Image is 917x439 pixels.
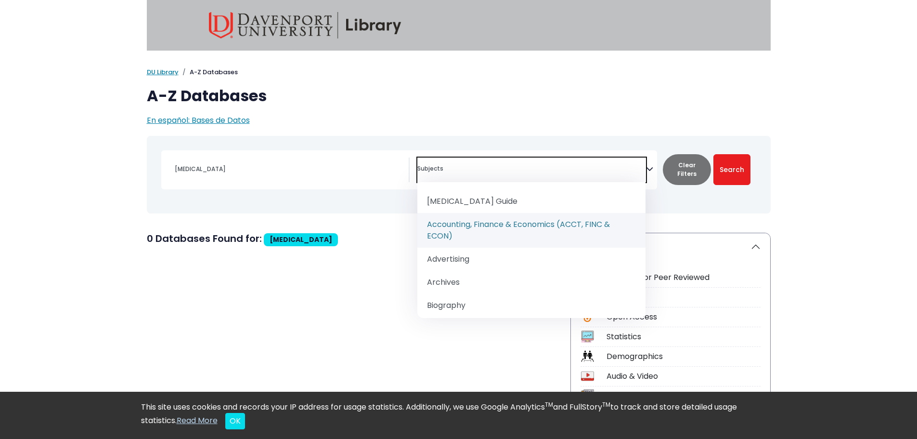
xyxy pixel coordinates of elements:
input: Search database by title or keyword [169,162,409,176]
h1: A-Z Databases [147,87,771,105]
div: Demographics [607,351,761,362]
button: Icon Legend [571,233,770,260]
div: Newspapers [607,390,761,402]
nav: Search filters [147,136,771,213]
div: Audio & Video [607,371,761,382]
sup: TM [545,400,553,409]
div: This site uses cookies and records your IP address for usage statistics. Additionally, we use Goo... [141,401,776,429]
div: e-Book [607,292,761,303]
li: Archives [417,271,646,294]
li: Biography [417,294,646,317]
div: Scholarly or Peer Reviewed [607,272,761,283]
a: Read More [177,415,218,426]
span: [MEDICAL_DATA] [270,235,332,244]
li: Accounting, Finance & Economics (ACCT, FINC & ECON) [417,213,646,248]
button: Submit for Search Results [713,154,750,185]
img: Davenport University Library [209,12,401,39]
a: En español: Bases de Datos [147,115,250,126]
nav: breadcrumb [147,67,771,77]
textarea: Search [417,166,646,173]
li: [MEDICAL_DATA] Guide [417,190,646,213]
li: A-Z Databases [179,67,238,77]
div: Statistics [607,331,761,343]
button: Close [225,413,245,429]
span: 0 Databases Found for: [147,232,262,245]
div: Open Access [607,311,761,323]
img: Icon Newspapers [581,389,594,402]
img: Icon Audio & Video [581,370,594,383]
img: Icon Demographics [581,350,594,363]
button: Clear Filters [663,154,711,185]
a: DU Library [147,67,179,77]
sup: TM [602,400,610,409]
img: Icon Statistics [581,330,594,343]
li: Advertising [417,248,646,271]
